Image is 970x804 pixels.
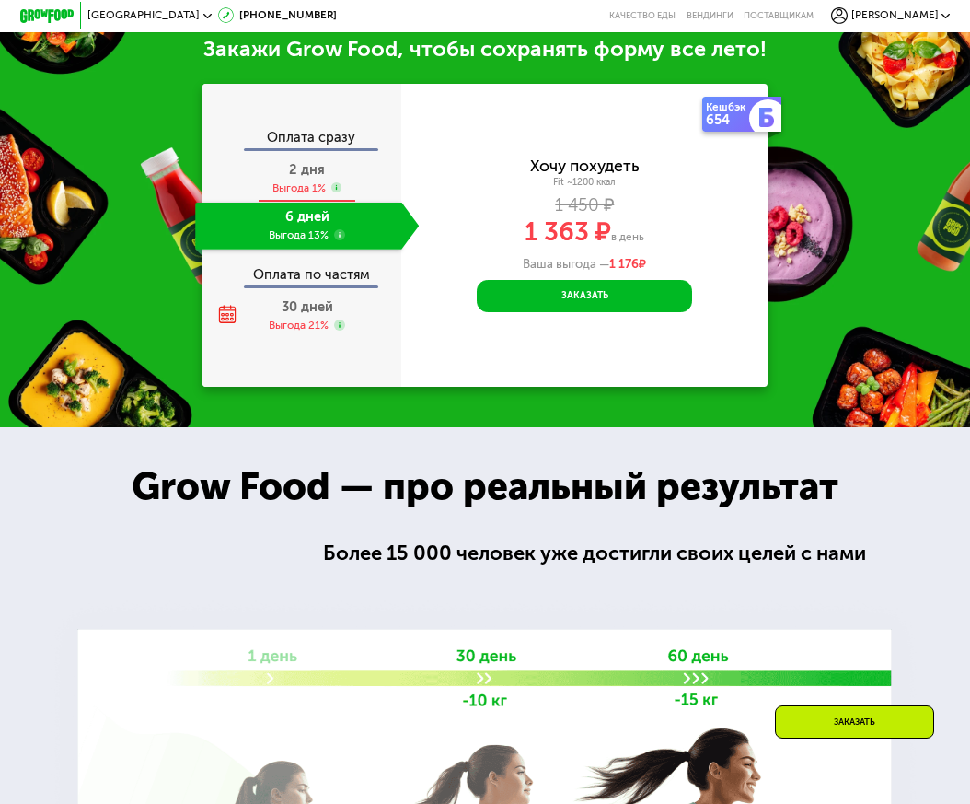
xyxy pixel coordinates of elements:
[706,113,752,127] div: 654
[611,230,644,243] span: в день
[744,10,814,21] div: поставщикам
[706,102,752,113] div: Кешбэк
[323,538,889,569] div: Более 15 000 человек уже достигли своих целей с нами
[203,255,401,286] div: Оплата по частям
[609,257,646,272] span: ₽
[272,181,326,195] div: Выгода 1%
[289,161,325,178] span: 2 дня
[87,10,200,21] span: [GEOGRAPHIC_DATA]
[775,705,934,739] div: Заказать
[282,298,333,315] span: 30 дней
[687,10,733,21] a: Вендинги
[269,318,329,332] div: Выгода 21%
[477,280,692,312] button: Заказать
[401,176,768,188] div: Fit ~1200 ккал
[401,257,768,272] div: Ваша выгода —
[203,131,401,148] div: Оплата сразу
[525,216,611,247] span: 1 363 ₽
[609,10,676,21] a: Качество еды
[218,7,337,24] a: [PHONE_NUMBER]
[103,459,867,517] div: Grow Food — про реальный результат
[609,257,639,271] span: 1 176
[851,10,939,21] span: [PERSON_NAME]
[401,198,768,213] div: 1 450 ₽
[530,158,640,173] div: Хочу похудеть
